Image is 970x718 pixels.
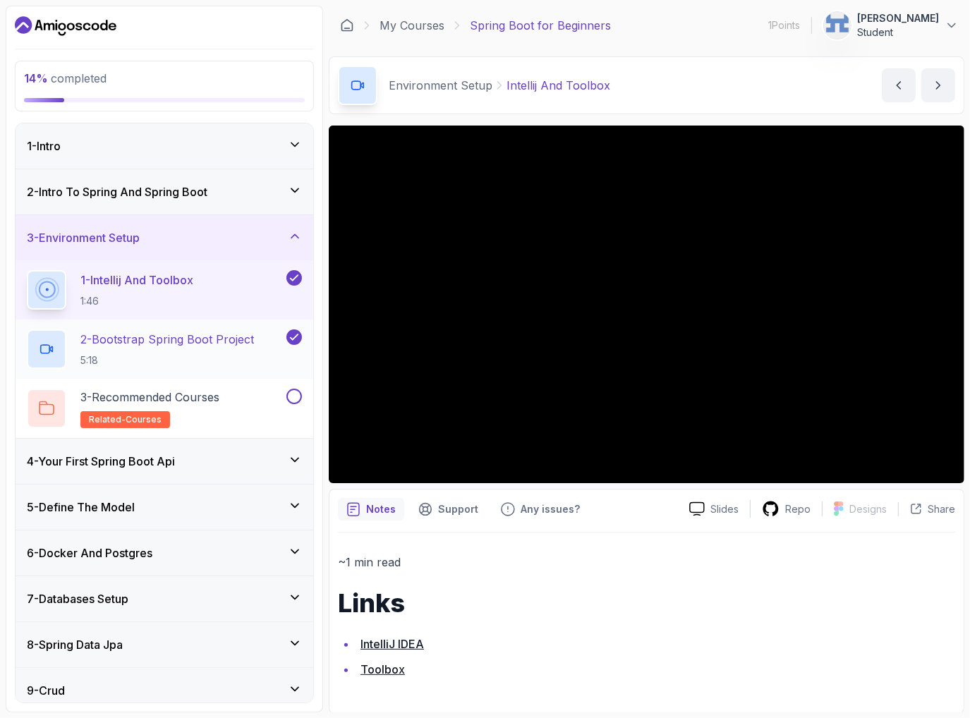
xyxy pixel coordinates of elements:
[16,215,313,260] button: 3-Environment Setup
[27,183,207,200] h3: 2 - Intro To Spring And Spring Boot
[492,498,588,521] button: Feedback button
[80,331,254,348] p: 2 - Bootstrap Spring Boot Project
[857,25,939,39] p: Student
[24,71,107,85] span: completed
[366,502,396,516] p: Notes
[16,668,313,713] button: 9-Crud
[338,498,404,521] button: notes button
[785,502,811,516] p: Repo
[27,636,123,653] h3: 8 - Spring Data Jpa
[521,502,580,516] p: Any issues?
[24,71,48,85] span: 14 %
[27,682,65,699] h3: 9 - Crud
[678,501,750,516] a: Slides
[824,12,851,39] img: user profile image
[27,329,302,369] button: 2-Bootstrap Spring Boot Project5:18
[16,576,313,621] button: 7-Databases Setup
[338,552,955,572] p: ~1 min read
[898,502,955,516] button: Share
[80,272,193,288] p: 1 - Intellij And Toolbox
[27,544,152,561] h3: 6 - Docker And Postgres
[16,530,313,576] button: 6-Docker And Postgres
[16,169,313,214] button: 2-Intro To Spring And Spring Boot
[921,68,955,102] button: next content
[751,500,822,518] a: Repo
[338,589,955,617] h1: Links
[340,18,354,32] a: Dashboard
[329,126,964,483] iframe: 1 - IntelliJ and Toolbox
[89,414,162,425] span: related-courses
[438,502,478,516] p: Support
[882,68,916,102] button: previous content
[27,270,302,310] button: 1-Intellij And Toolbox1:46
[389,77,492,94] p: Environment Setup
[16,123,313,169] button: 1-Intro
[470,17,611,34] p: Spring Boot for Beginners
[27,453,175,470] h3: 4 - Your First Spring Boot Api
[16,622,313,667] button: 8-Spring Data Jpa
[823,11,959,39] button: user profile image[PERSON_NAME]Student
[15,15,116,37] a: Dashboard
[80,389,219,406] p: 3 - Recommended Courses
[507,77,610,94] p: Intellij And Toolbox
[410,498,487,521] button: Support button
[857,11,939,25] p: [PERSON_NAME]
[360,637,424,651] a: IntelliJ IDEA
[27,138,61,154] h3: 1 - Intro
[928,502,955,516] p: Share
[768,18,800,32] p: 1 Points
[16,485,313,530] button: 5-Define The Model
[360,662,405,676] a: Toolbox
[27,499,135,516] h3: 5 - Define The Model
[849,502,887,516] p: Designs
[27,590,128,607] h3: 7 - Databases Setup
[380,17,444,34] a: My Courses
[27,229,140,246] h3: 3 - Environment Setup
[16,439,313,484] button: 4-Your First Spring Boot Api
[80,353,254,367] p: 5:18
[710,502,739,516] p: Slides
[80,294,193,308] p: 1:46
[27,389,302,428] button: 3-Recommended Coursesrelated-courses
